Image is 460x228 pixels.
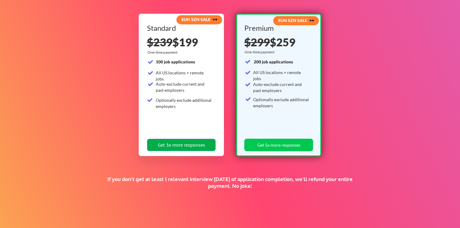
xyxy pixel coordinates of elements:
div: One-time payment [148,50,179,55]
s: $239 [147,35,172,49]
div: One-time payment [245,50,276,55]
div: All US locations + remote jobs [156,70,212,82]
strong: SUN SZN SALE 🕶️ [278,18,314,23]
div: Optionally exclude additional employers [253,97,309,109]
strong: SUN SZN SALE 🕶️ [181,17,218,22]
div: Optionally exclude additional employers [156,97,212,109]
div: Auto-exclude current and past employers [156,81,212,93]
button: Get 5x more responses [244,139,313,151]
div: Premium [244,24,311,32]
button: Get 3x more responses [147,139,216,151]
div: $199 [147,37,216,48]
div: If you don't get at least 1 relevant interview [DATE] of application completion, we'll refund you... [106,176,354,189]
div: All US locations + remote jobs [253,69,309,81]
div: $259 [244,37,311,48]
strong: 200 job applications [254,59,293,64]
div: Auto-exclude current and past employers [253,81,309,93]
strong: 100 job applications [156,59,195,64]
div: Standard [147,24,214,32]
s: $299 [244,35,270,49]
